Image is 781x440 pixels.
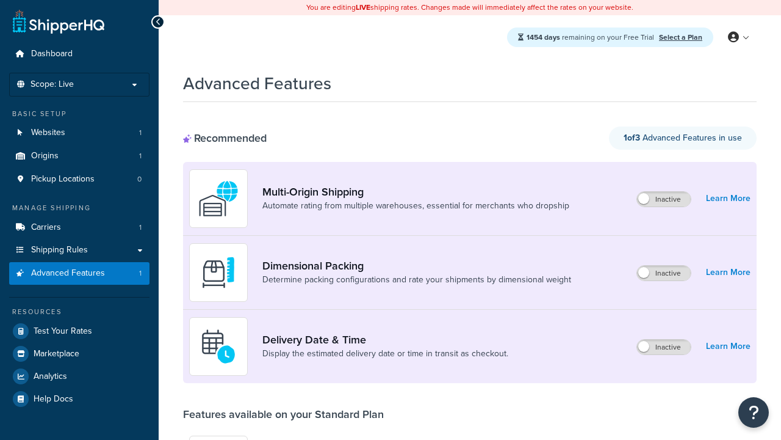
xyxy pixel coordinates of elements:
[9,262,149,285] a: Advanced Features1
[9,203,149,213] div: Manage Shipping
[137,174,142,185] span: 0
[31,128,65,138] span: Websites
[624,131,742,144] span: Advanced Features in use
[34,394,73,405] span: Help Docs
[9,43,149,65] a: Dashboard
[9,262,149,285] li: Advanced Features
[9,216,149,239] a: Carriers1
[637,192,691,207] label: Inactive
[527,32,656,43] span: remaining on your Free Trial
[9,145,149,167] li: Origins
[9,109,149,119] div: Basic Setup
[9,145,149,167] a: Origins1
[34,349,79,359] span: Marketplace
[183,408,384,421] div: Features available on your Standard Plan
[9,320,149,342] a: Test Your Rates
[262,348,508,360] a: Display the estimated delivery date or time in transit as checkout.
[31,245,88,255] span: Shipping Rules
[9,365,149,387] a: Analytics
[706,264,750,281] a: Learn More
[9,388,149,410] a: Help Docs
[34,372,67,382] span: Analytics
[659,32,702,43] a: Select a Plan
[183,131,267,145] div: Recommended
[197,177,240,220] img: WatD5o0RtDAAAAAElFTkSuQmCC
[262,274,571,286] a: Determine packing configurations and rate your shipments by dimensional weight
[31,222,61,233] span: Carriers
[262,259,571,273] a: Dimensional Packing
[31,79,74,90] span: Scope: Live
[356,2,370,13] b: LIVE
[197,325,240,368] img: gfkeb5ejjkALwAAAABJRU5ErkJggg==
[262,185,569,199] a: Multi-Origin Shipping
[9,307,149,317] div: Resources
[637,340,691,354] label: Inactive
[262,200,569,212] a: Automate rating from multiple warehouses, essential for merchants who dropship
[9,343,149,365] a: Marketplace
[9,239,149,262] a: Shipping Rules
[706,338,750,355] a: Learn More
[31,174,95,185] span: Pickup Locations
[31,268,105,279] span: Advanced Features
[706,190,750,207] a: Learn More
[197,251,240,294] img: DTVBYsAAAAAASUVORK5CYII=
[139,128,142,138] span: 1
[183,71,331,95] h1: Advanced Features
[139,151,142,161] span: 1
[527,32,560,43] strong: 1454 days
[9,168,149,191] li: Pickup Locations
[9,122,149,144] a: Websites1
[9,216,149,239] li: Carriers
[139,222,142,233] span: 1
[31,151,59,161] span: Origins
[637,266,691,280] label: Inactive
[139,268,142,279] span: 1
[624,131,640,144] strong: 1 of 3
[9,122,149,144] li: Websites
[262,333,508,346] a: Delivery Date & Time
[738,397,769,428] button: Open Resource Center
[9,168,149,191] a: Pickup Locations0
[34,326,92,337] span: Test Your Rates
[31,49,73,59] span: Dashboard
